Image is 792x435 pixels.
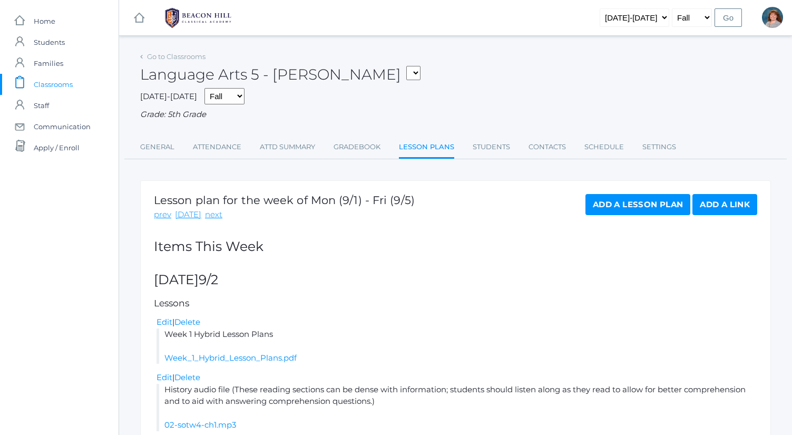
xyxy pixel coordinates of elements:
a: Go to Classrooms [147,52,206,61]
a: next [205,209,222,221]
span: [DATE]-[DATE] [140,91,197,101]
a: Add a Lesson Plan [585,194,690,215]
input: Go [715,8,742,27]
a: Gradebook [334,137,380,158]
a: Delete [174,317,200,327]
a: 02-sotw4-ch1.mp3 [164,420,236,430]
a: Attendance [193,137,241,158]
a: Edit [157,317,172,327]
div: | [157,316,757,328]
span: Staff [34,95,49,116]
h5: Lessons [154,298,757,308]
li: History audio file (These reading sections can be dense with information; students should listen ... [157,384,757,431]
a: Schedule [584,137,624,158]
span: Classrooms [34,74,73,95]
a: Delete [174,372,200,382]
span: Communication [34,116,91,137]
a: Week_1_Hybrid_Lesson_Plans.pdf [164,353,297,363]
span: Families [34,53,63,74]
span: Home [34,11,55,32]
span: Apply / Enroll [34,137,80,158]
h1: Lesson plan for the week of Mon (9/1) - Fri (9/5) [154,194,415,206]
a: Add a Link [692,194,757,215]
a: Edit [157,372,172,382]
h2: Items This Week [154,239,757,254]
h2: [DATE] [154,273,757,287]
a: General [140,137,174,158]
div: Grade: 5th Grade [140,109,771,121]
h2: Language Arts 5 - [PERSON_NAME] [140,66,421,83]
a: Lesson Plans [399,137,454,159]
a: Students [473,137,510,158]
a: Attd Summary [260,137,315,158]
span: 9/2 [199,272,218,287]
a: prev [154,209,171,221]
div: | [157,372,757,384]
img: BHCALogos-05-308ed15e86a5a0abce9b8dd61676a3503ac9727e845dece92d48e8588c001991.png [159,5,238,31]
a: [DATE] [175,209,201,221]
a: Contacts [529,137,566,158]
a: Settings [642,137,676,158]
div: Sarah Bence [762,7,783,28]
li: Week 1 Hybrid Lesson Plans [157,328,757,364]
span: Students [34,32,65,53]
